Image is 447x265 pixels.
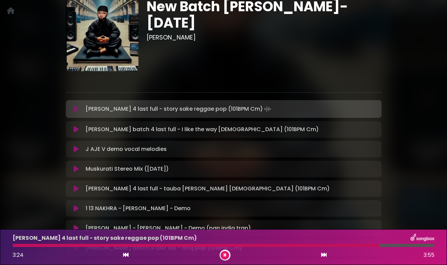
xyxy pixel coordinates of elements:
[86,145,167,153] p: J AJE V demo vocal melodies
[86,104,272,114] p: [PERSON_NAME] 4 last full - story sake reggae pop (101BPM Cm)
[263,104,272,114] img: waveform4.gif
[411,234,434,243] img: songbox-logo-white.png
[423,251,434,259] span: 3:55
[86,224,251,232] p: [PERSON_NAME] - [PERSON_NAME] - Demo (pan india trap)
[147,34,382,41] h3: [PERSON_NAME]
[86,204,191,213] p: 1 13 NAKHRA - [PERSON_NAME] - Demo
[86,165,169,173] p: Muskurati Stereo Mix ([DATE])
[86,185,330,193] p: [PERSON_NAME] 4 last full - tauba [PERSON_NAME] [DEMOGRAPHIC_DATA] (101BPM Cm)
[13,251,24,259] span: 3:24
[13,234,197,242] p: [PERSON_NAME] 4 last full - story sake reggae pop (101BPM Cm)
[86,125,319,134] p: [PERSON_NAME] batch 4 last full - I like the way [DEMOGRAPHIC_DATA] (101BPM Cm)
